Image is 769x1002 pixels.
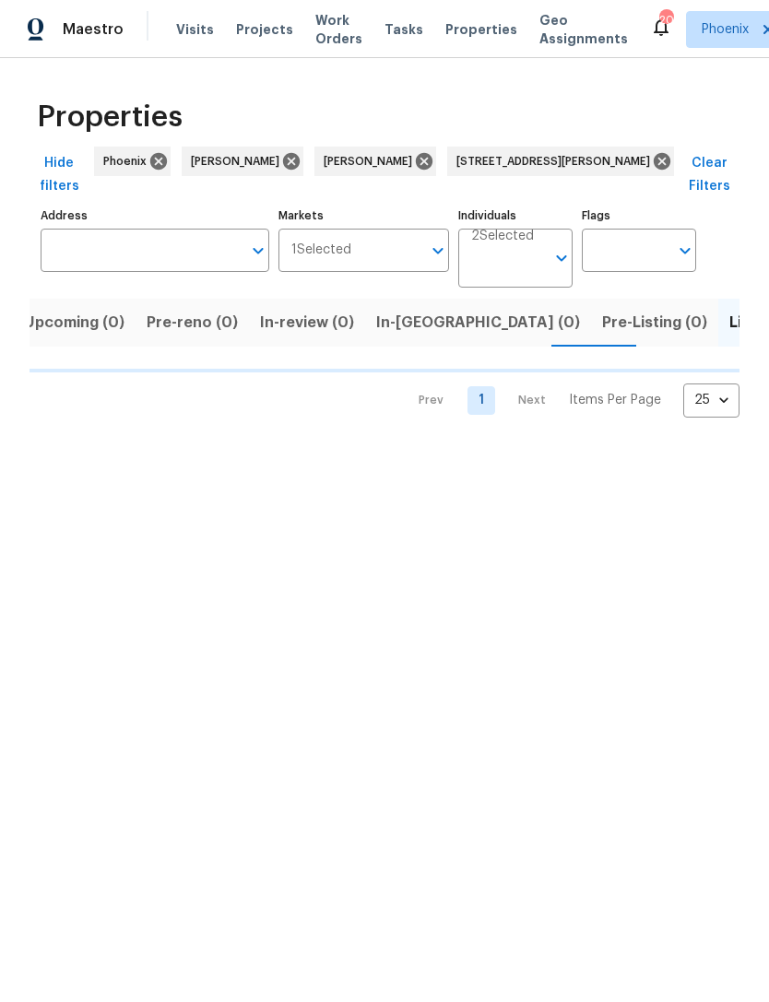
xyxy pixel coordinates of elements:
[191,152,287,171] span: [PERSON_NAME]
[659,11,672,29] div: 20
[376,310,580,336] span: In-[GEOGRAPHIC_DATA] (0)
[683,376,739,424] div: 25
[24,310,124,336] span: Upcoming (0)
[425,238,451,264] button: Open
[680,147,739,203] button: Clear Filters
[278,210,450,221] label: Markets
[147,310,238,336] span: Pre-reno (0)
[458,210,573,221] label: Individuals
[384,23,423,36] span: Tasks
[291,242,351,258] span: 1 Selected
[94,147,171,176] div: Phoenix
[37,152,81,197] span: Hide filters
[672,238,698,264] button: Open
[456,152,657,171] span: [STREET_ADDRESS][PERSON_NAME]
[324,152,420,171] span: [PERSON_NAME]
[569,391,661,409] p: Items Per Page
[182,147,303,176] div: [PERSON_NAME]
[549,245,574,271] button: Open
[176,20,214,39] span: Visits
[447,147,674,176] div: [STREET_ADDRESS][PERSON_NAME]
[63,20,124,39] span: Maestro
[702,20,749,39] span: Phoenix
[315,11,362,48] span: Work Orders
[245,238,271,264] button: Open
[30,147,89,203] button: Hide filters
[260,310,354,336] span: In-review (0)
[539,11,628,48] span: Geo Assignments
[687,152,732,197] span: Clear Filters
[314,147,436,176] div: [PERSON_NAME]
[103,152,154,171] span: Phoenix
[37,108,183,126] span: Properties
[41,210,269,221] label: Address
[467,386,495,415] a: Goto page 1
[602,310,707,336] span: Pre-Listing (0)
[445,20,517,39] span: Properties
[401,383,739,418] nav: Pagination Navigation
[236,20,293,39] span: Projects
[471,229,534,244] span: 2 Selected
[582,210,696,221] label: Flags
